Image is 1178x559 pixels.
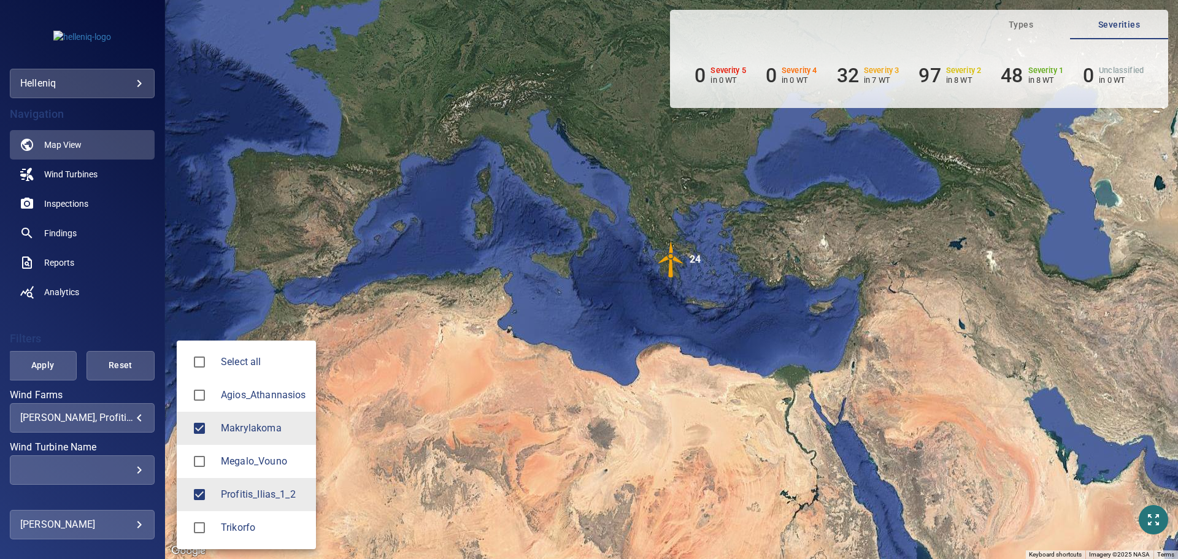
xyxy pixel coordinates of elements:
div: Wind Farms Megalo_Vouno [221,454,306,469]
span: Trikorfo [221,520,306,535]
span: Trikorfo [187,515,212,541]
span: Megalo_Vouno [221,454,306,469]
span: Makrylakoma [221,421,306,436]
div: Wind Farms Profitis_Ilias_1_2 [221,487,306,502]
span: Makrylakoma [187,415,212,441]
div: Wind Farms Makrylakoma [221,421,306,436]
span: Profitis_Ilias_1_2 [221,487,306,502]
div: Wind Farms Agios_Athannasios [221,388,306,403]
span: Agios_Athannasios [221,388,306,403]
span: Agios_Athannasios [187,382,212,408]
div: Wind Farms Trikorfo [221,520,306,535]
span: Profitis_Ilias_1_2 [187,482,212,507]
ul: [PERSON_NAME], Profitis_Ilias_1_2 [177,341,316,549]
span: Megalo_Vouno [187,449,212,474]
span: Select all [221,355,306,369]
